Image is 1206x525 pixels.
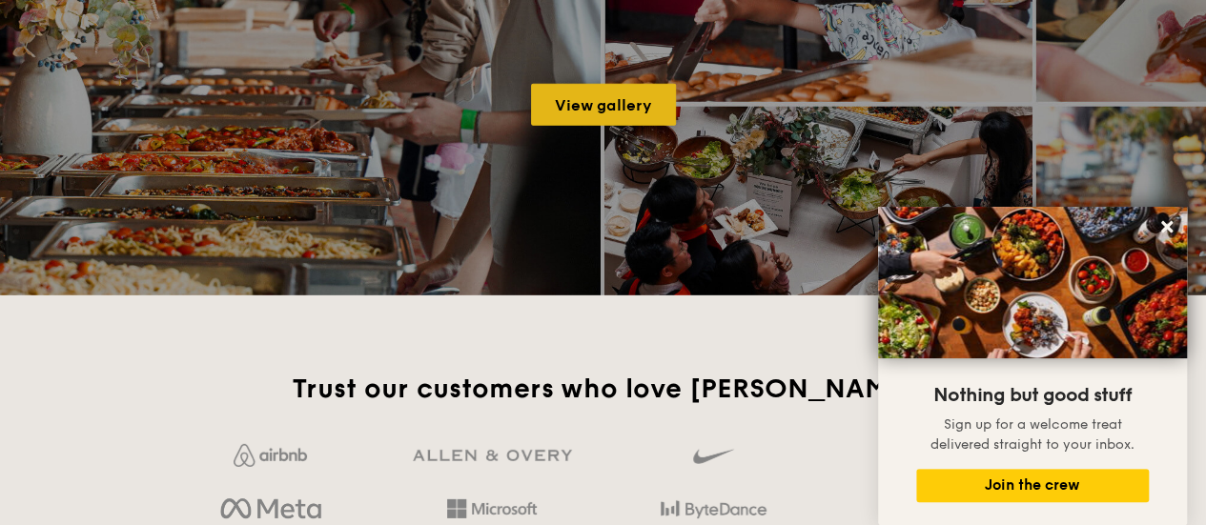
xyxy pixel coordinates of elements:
[878,207,1187,358] img: DSC07876-Edit02-Large.jpeg
[693,440,733,473] img: gdlseuq06himwAAAABJRU5ErkJggg==
[413,450,572,462] img: GRg3jHAAAAABJRU5ErkJggg==
[168,372,1038,406] h2: Trust our customers who love [PERSON_NAME]
[933,384,1132,407] span: Nothing but good stuff
[916,469,1149,502] button: Join the crew
[234,444,307,467] img: Jf4Dw0UUCKFd4aYAAAAASUVORK5CYII=
[930,416,1134,453] span: Sign up for a welcome treat delivered straight to your inbox.
[531,84,676,126] a: View gallery
[1152,212,1182,242] button: Close
[447,499,537,518] img: Hd4TfVa7bNwuIo1gAAAAASUVORK5CYII=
